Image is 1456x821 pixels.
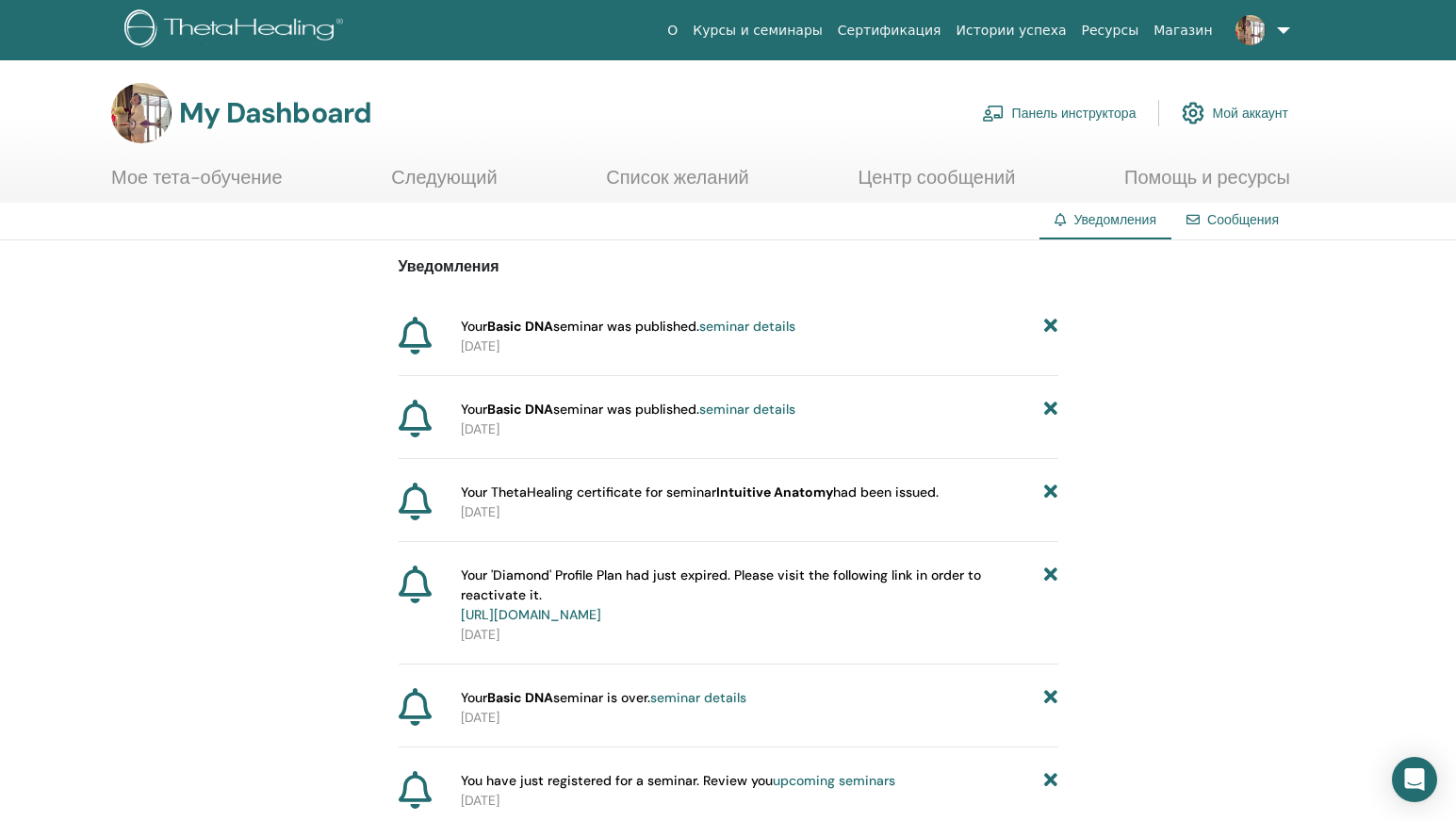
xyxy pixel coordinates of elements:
span: Your seminar was published. [461,400,795,419]
p: [DATE] [461,625,1058,645]
div: Open Intercom Messenger [1392,757,1437,802]
a: seminar details [699,401,795,418]
span: Your ThetaHealing certificate for seminar had been issued. [461,483,939,502]
a: seminar details [650,689,746,706]
p: Уведомления [399,255,1058,278]
a: Ресурсы [1074,13,1147,48]
strong: Basic DNA [487,689,553,706]
a: seminar details [699,318,795,335]
a: Сертификация [830,13,949,48]
p: [DATE] [461,337,1058,356]
a: Мое тета-обучение [111,166,283,203]
a: Мой аккаунт [1182,92,1288,134]
img: default.jpg [1235,15,1266,45]
a: Сообщения [1207,211,1279,228]
img: logo.png [124,9,350,52]
a: Курсы и семинары [685,13,830,48]
span: Your seminar was published. [461,317,795,337]
h3: My Dashboard [179,96,371,130]
span: Your 'Diamond' Profile Plan had just expired. Please visit the following link in order to reactiv... [461,566,1045,625]
a: Центр сообщений [858,166,1015,203]
strong: Basic DNA [487,401,553,418]
span: Your seminar is over. [461,688,746,708]
p: [DATE] [461,502,1058,522]
span: Уведомления [1073,211,1156,228]
a: Следующий [391,166,497,203]
a: Истории успеха [949,13,1074,48]
a: Магазин [1146,13,1219,48]
a: [URL][DOMAIN_NAME] [461,606,601,623]
strong: Basic DNA [487,318,553,335]
img: chalkboard-teacher.svg [982,105,1005,122]
p: [DATE] [461,791,1058,811]
a: upcoming seminars [773,772,895,789]
img: cog.svg [1182,97,1204,129]
a: Панель инструктора [982,92,1137,134]
a: Список желаний [606,166,749,203]
span: You have just registered for a seminar. Review you [461,771,895,791]
a: О [660,13,685,48]
p: [DATE] [461,419,1058,439]
b: Intuitive Anatomy [716,484,833,501]
img: default.jpg [111,83,172,143]
a: Помощь и ресурсы [1124,166,1290,203]
p: [DATE] [461,708,1058,728]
